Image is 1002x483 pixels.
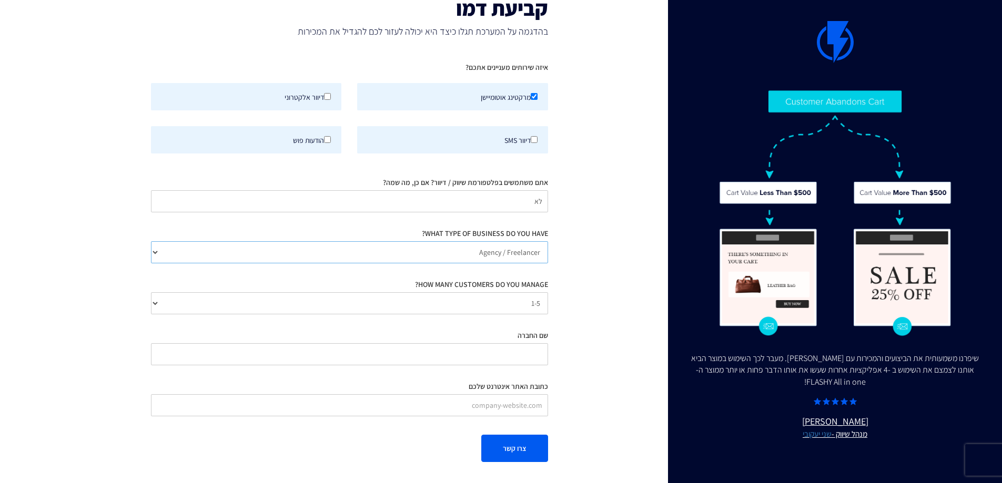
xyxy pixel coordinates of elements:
u: [PERSON_NAME] [689,415,981,440]
label: מרקטינג אוטומיישן [357,83,548,110]
a: שני יעקובי [803,428,832,439]
label: WHAT TYPE OF BUSINESS DO YOU HAVE? [422,228,548,239]
label: איזה שירותים מעניינים אתכם? [465,62,548,73]
label: HOW MANY CUSTOMERS DO YOU MANAGE? [415,279,548,290]
input: הודעות פוש [324,136,331,143]
label: אתם משתמשים בפלטפורמת שיווק / דיוור? אם כן, מה שמה? [383,177,548,188]
label: דיוור SMS [357,126,548,153]
label: שם החברה [518,330,548,341]
label: הודעות פוש [151,126,342,153]
label: דיוור אלקטרוני [151,83,342,110]
input: דיוור אלקטרוני [324,93,331,100]
input: company-website.com [151,394,548,416]
img: Flashy [718,89,952,336]
small: מנהל שיווק - [689,428,981,440]
label: כתובת האתר אינטרנט שלכם [469,381,548,392]
span: בהדגמה על המערכת תגלו כיצד היא יכולה לעזור לכם להגדיל את המכירות [151,25,548,38]
input: דיוור SMS [531,136,538,143]
input: מרקטינג אוטומיישן [531,93,538,100]
div: שיפרנו משמעותית את הביצועים והמכירות עם [PERSON_NAME]. מעבר לכך השימוש במוצר הביא אותנו לצמצם את ... [689,353,981,389]
button: צרו קשר [481,435,548,462]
